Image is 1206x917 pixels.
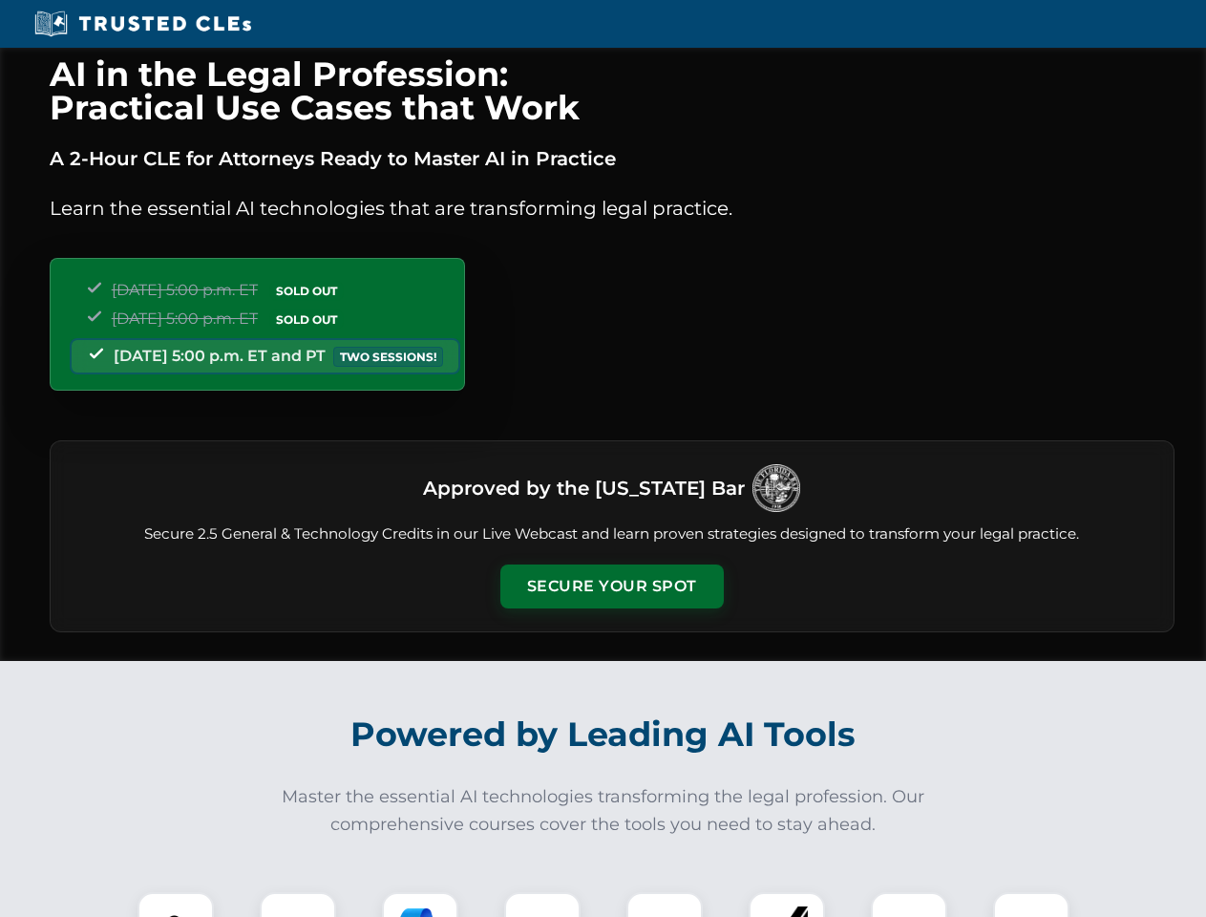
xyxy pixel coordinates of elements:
h3: Approved by the [US_STATE] Bar [423,471,745,505]
h1: AI in the Legal Profession: Practical Use Cases that Work [50,57,1174,124]
span: [DATE] 5:00 p.m. ET [112,309,258,328]
p: Master the essential AI technologies transforming the legal profession. Our comprehensive courses... [269,783,938,839]
h2: Powered by Leading AI Tools [74,701,1132,768]
p: Secure 2.5 General & Technology Credits in our Live Webcast and learn proven strategies designed ... [74,523,1151,545]
span: [DATE] 5:00 p.m. ET [112,281,258,299]
p: A 2-Hour CLE for Attorneys Ready to Master AI in Practice [50,143,1174,174]
span: SOLD OUT [269,309,344,330]
span: SOLD OUT [269,281,344,301]
button: Secure Your Spot [500,565,724,608]
p: Learn the essential AI technologies that are transforming legal practice. [50,193,1174,224]
img: Trusted CLEs [29,10,257,38]
img: Logo [752,464,800,512]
